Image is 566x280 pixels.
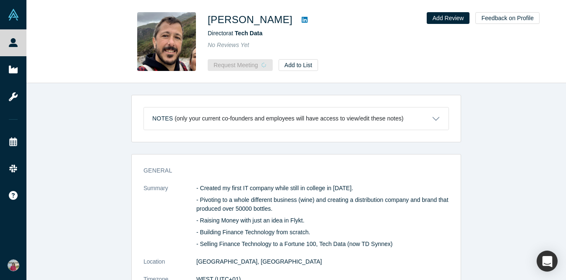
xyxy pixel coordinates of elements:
button: Add to List [279,59,318,71]
p: - Selling Finance Technology to a Fortune 100, Tech Data (now TD Synnex) [196,240,449,249]
img: Saloni Gautam's Account [8,259,19,271]
button: Add Review [427,12,470,24]
p: - Created my first IT company while still in college in [DATE]. [196,184,449,193]
button: Request Meeting [208,59,273,71]
img: Ricardo Camarinha's Profile Image [137,12,196,71]
button: Notes (only your current co-founders and employees will have access to view/edit these notes) [144,107,449,130]
dd: [GEOGRAPHIC_DATA], [GEOGRAPHIC_DATA] [196,257,449,266]
span: No Reviews Yet [208,42,249,48]
h1: [PERSON_NAME] [208,12,292,27]
button: Feedback on Profile [475,12,540,24]
p: - Raising Money with just an idea in Flykt. [196,216,449,225]
a: Tech Data [235,30,263,37]
span: Director at [208,30,262,37]
p: (only your current co-founders and employees will have access to view/edit these notes) [175,115,404,122]
h3: Notes [152,114,173,123]
p: - Pivoting to a whole different business (wine) and creating a distribution company and brand tha... [196,196,449,213]
img: Alchemist Vault Logo [8,9,19,21]
dt: Location [143,257,196,275]
dt: Summary [143,184,196,257]
h3: General [143,166,437,175]
p: - Building Finance Technology from scratch. [196,228,449,237]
